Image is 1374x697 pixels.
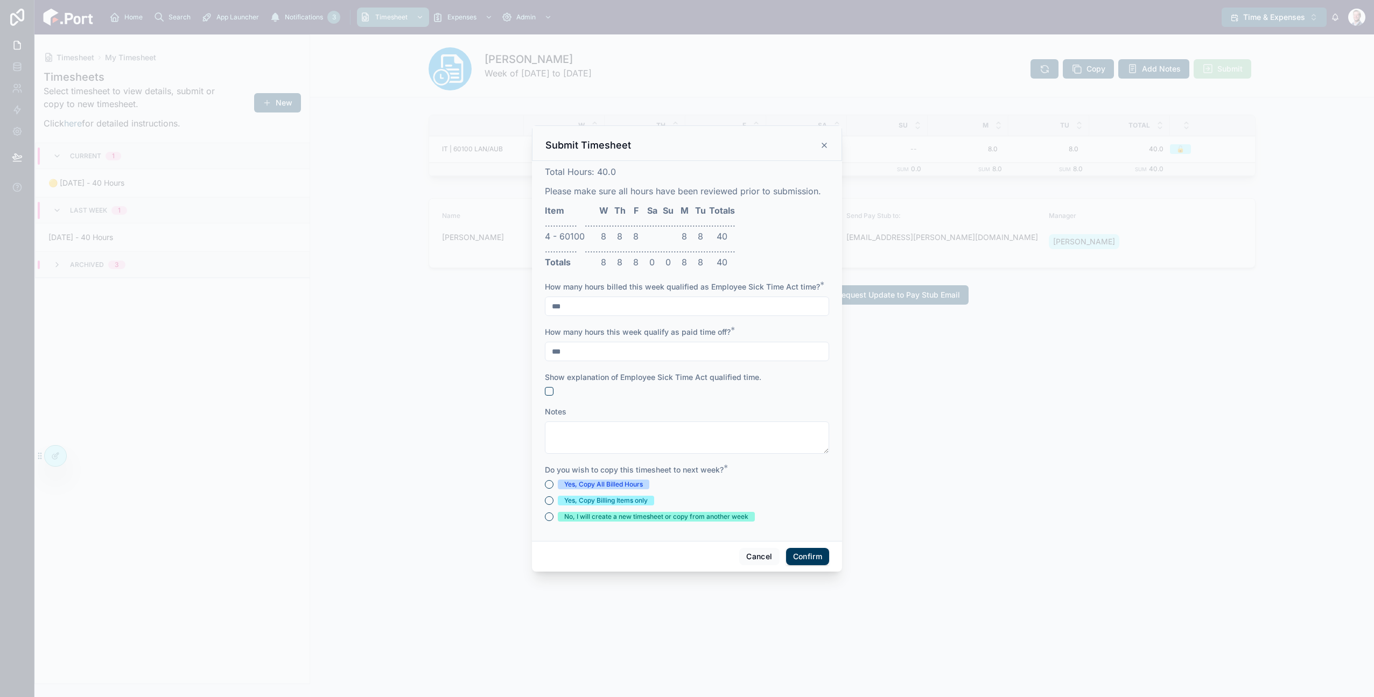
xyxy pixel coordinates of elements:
td: 4 - 60100 [545,230,585,243]
div: Yes, Copy Billing Items only [564,496,648,505]
th: Sa [644,204,660,217]
th: Item [545,204,585,217]
td: .......... [709,217,735,230]
td: ............ [545,243,585,256]
td: ...... [595,243,612,256]
span: Show explanation of Employee Sick Time Act qualified time. [545,372,761,382]
span: How many hours this week qualify as paid time off? [545,327,731,336]
th: W [595,204,612,217]
td: .... [585,243,595,256]
td: .......... [709,243,735,256]
td: 8 [612,230,628,243]
h3: Submit Timesheet [545,139,631,152]
span: Do you wish to copy this timesheet to next week? [545,465,724,474]
td: 8 [692,230,709,243]
td: ...... [676,243,692,256]
span: Notes [545,407,566,416]
td: ............ [545,217,585,230]
td: ...... [692,217,709,230]
td: 8 [676,256,692,269]
th: Totals [709,204,735,217]
div: No, I will create a new timesheet or copy from another week [564,512,748,522]
td: 8 [692,256,709,269]
td: 8 [628,256,644,269]
td: ...... [676,217,692,230]
div: Yes, Copy All Billed Hours [564,480,643,489]
th: F [628,204,644,217]
td: 40 [709,256,735,269]
td: ...... [692,243,709,256]
th: M [676,204,692,217]
td: ...... [644,217,660,230]
td: ...... [595,217,612,230]
td: .... [585,217,595,230]
td: 8 [676,230,692,243]
button: Cancel [739,548,779,565]
td: 8 [595,256,612,269]
td: ...... [628,243,644,256]
td: 0 [660,256,676,269]
p: Please make sure all hours have been reviewed prior to submission. [545,185,829,198]
td: 40 [709,230,735,243]
td: ...... [644,243,660,256]
td: ...... [660,243,676,256]
strong: Totals [545,257,571,267]
td: ...... [628,217,644,230]
td: ...... [612,243,628,256]
p: Total Hours: 40.0 [545,165,829,178]
td: ...... [660,217,676,230]
th: Th [612,204,628,217]
th: Su [660,204,676,217]
td: 0 [644,256,660,269]
th: Tu [692,204,709,217]
td: 8 [628,230,644,243]
td: ...... [612,217,628,230]
td: 8 [595,230,612,243]
td: 8 [612,256,628,269]
span: How many hours billed this week qualified as Employee Sick Time Act time? [545,282,820,291]
button: Confirm [786,548,829,565]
